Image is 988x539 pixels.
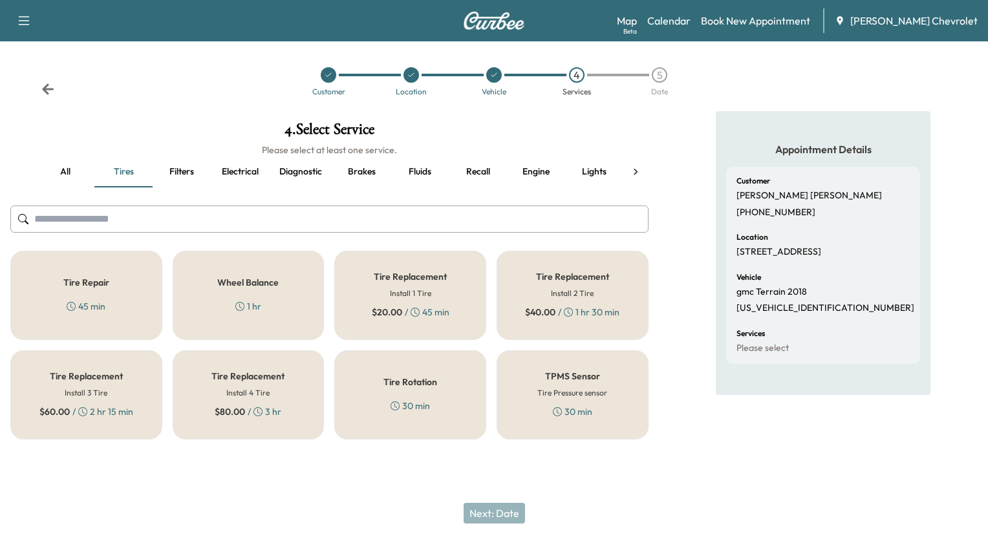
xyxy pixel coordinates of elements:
h5: Tire Rotation [383,377,437,386]
div: Beta [623,26,637,36]
h6: Install 4 Tire [226,387,270,399]
button: Electrical [211,156,269,187]
button: Recall [449,156,507,187]
div: / 3 hr [215,405,281,418]
button: all [36,156,94,187]
div: 5 [652,67,667,83]
button: Diagnostic [269,156,332,187]
button: Tires [94,156,153,187]
h5: Tire Replacement [211,372,285,381]
a: Book New Appointment [701,13,810,28]
div: 30 min [553,405,592,418]
h5: Tire Replacement [536,272,609,281]
div: basic tabs example [36,156,623,187]
h6: Install 1 Tire [390,288,431,299]
h6: Install 3 Tire [65,387,107,399]
img: Curbee Logo [463,12,525,30]
div: 30 min [391,399,430,412]
button: Filters [153,156,211,187]
span: $ 40.00 [525,306,555,319]
h6: Location [736,233,768,241]
button: Fluids [391,156,449,187]
div: / 1 hr 30 min [525,306,619,319]
h6: Services [736,330,765,337]
a: MapBeta [617,13,637,28]
div: Services [563,88,591,96]
p: [PERSON_NAME] [PERSON_NAME] [736,190,882,202]
div: 4 [569,67,585,83]
h5: Appointment Details [726,142,920,156]
p: gmc Terrain 2018 [736,286,807,298]
span: $ 20.00 [372,306,402,319]
p: Please select [736,343,789,354]
div: Customer [312,88,345,96]
h5: Tire Replacement [374,272,447,281]
h5: Tire Repair [63,278,109,287]
div: Date [651,88,668,96]
a: Calendar [647,13,691,28]
h1: 4 . Select Service [10,122,649,143]
div: 45 min [67,300,105,313]
div: Back [41,83,54,96]
button: Lights [565,156,623,187]
div: 1 hr [235,300,261,313]
h6: Customer [736,177,770,185]
h5: Wheel Balance [217,278,279,287]
span: [PERSON_NAME] Chevrolet [850,13,978,28]
div: Vehicle [482,88,506,96]
h6: Install 2 Tire [551,288,594,299]
div: / 2 hr 15 min [39,405,133,418]
h6: Tire Pressure sensor [537,387,607,399]
span: $ 80.00 [215,405,245,418]
button: Brakes [332,156,391,187]
p: [PHONE_NUMBER] [736,207,815,218]
h6: Vehicle [736,273,761,281]
h6: Please select at least one service. [10,143,649,156]
p: [STREET_ADDRESS] [736,246,821,258]
div: / 45 min [372,306,449,319]
h5: Tire Replacement [50,372,123,381]
div: Location [396,88,427,96]
p: [US_VEHICLE_IDENTIFICATION_NUMBER] [736,302,914,314]
button: Engine [507,156,565,187]
span: $ 60.00 [39,405,70,418]
h5: TPMS Sensor [545,372,600,381]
